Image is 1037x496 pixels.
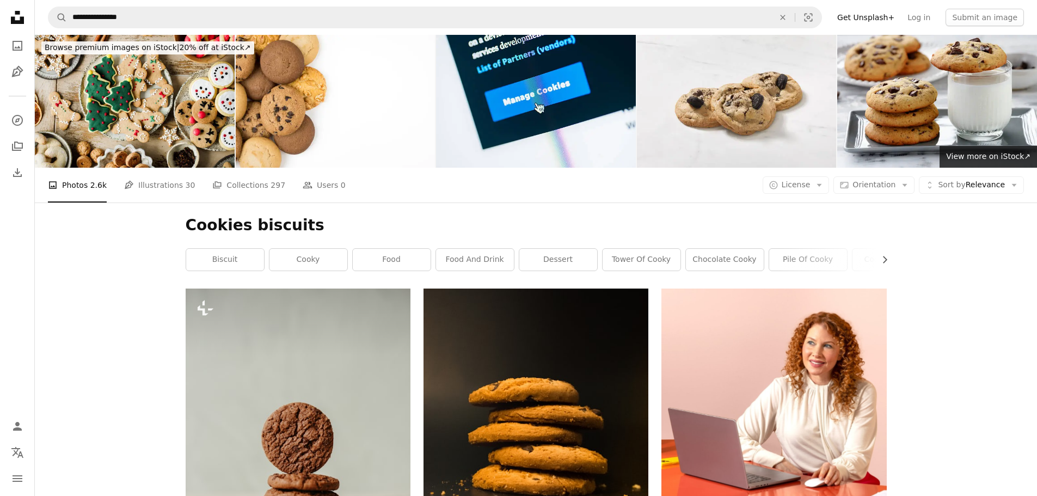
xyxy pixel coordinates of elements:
[946,9,1024,26] button: Submit an image
[436,249,514,271] a: food and drink
[341,179,346,191] span: 0
[48,7,67,28] button: Search Unsplash
[771,7,795,28] button: Clear
[35,35,235,168] img: Assorted Christmas cookies on festive table
[212,168,285,203] a: Collections 297
[782,180,811,189] span: License
[7,415,28,437] a: Log in / Sign up
[186,179,195,191] span: 30
[852,249,930,271] a: cookie crumb
[833,176,915,194] button: Orientation
[353,249,431,271] a: food
[795,7,821,28] button: Visual search
[45,43,179,52] span: Browse premium images on iStock |
[940,146,1037,168] a: View more on iStock↗
[303,168,346,203] a: Users 0
[603,249,680,271] a: tower of cooky
[186,216,887,235] h1: Cookies biscuits
[831,9,901,26] a: Get Unsplash+
[48,7,822,28] form: Find visuals sitewide
[7,468,28,489] button: Menu
[769,249,847,271] a: pile of cooky
[946,152,1030,161] span: View more on iStock ↗
[186,249,264,271] a: biscuit
[35,35,261,61] a: Browse premium images on iStock|20% off at iStock↗
[763,176,830,194] button: License
[7,35,28,57] a: Photos
[637,35,837,168] img: Sandwich Cookie Stuffed Cookie
[236,35,435,168] img: Collection of round cookies, classic and nut set on white background with copy space. Collection ...
[269,249,347,271] a: cooky
[837,35,1037,168] img: chocolate chip cookies
[901,9,937,26] a: Log in
[7,162,28,183] a: Download History
[7,442,28,463] button: Language
[7,136,28,157] a: Collections
[875,249,887,271] button: scroll list to the right
[45,43,251,52] span: 20% off at iStock ↗
[7,109,28,131] a: Explore
[124,168,195,203] a: Illustrations 30
[7,61,28,83] a: Illustrations
[686,249,764,271] a: chocolate cooky
[919,176,1024,194] button: Sort byRelevance
[852,180,895,189] span: Orientation
[436,35,636,168] img: Manage cookies button on a website
[186,452,410,462] a: a stack of cookies sitting on top of each other
[271,179,285,191] span: 297
[938,180,965,189] span: Sort by
[938,180,1005,191] span: Relevance
[519,249,597,271] a: dessert
[424,413,648,423] a: A stack of cookies sitting on top of a table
